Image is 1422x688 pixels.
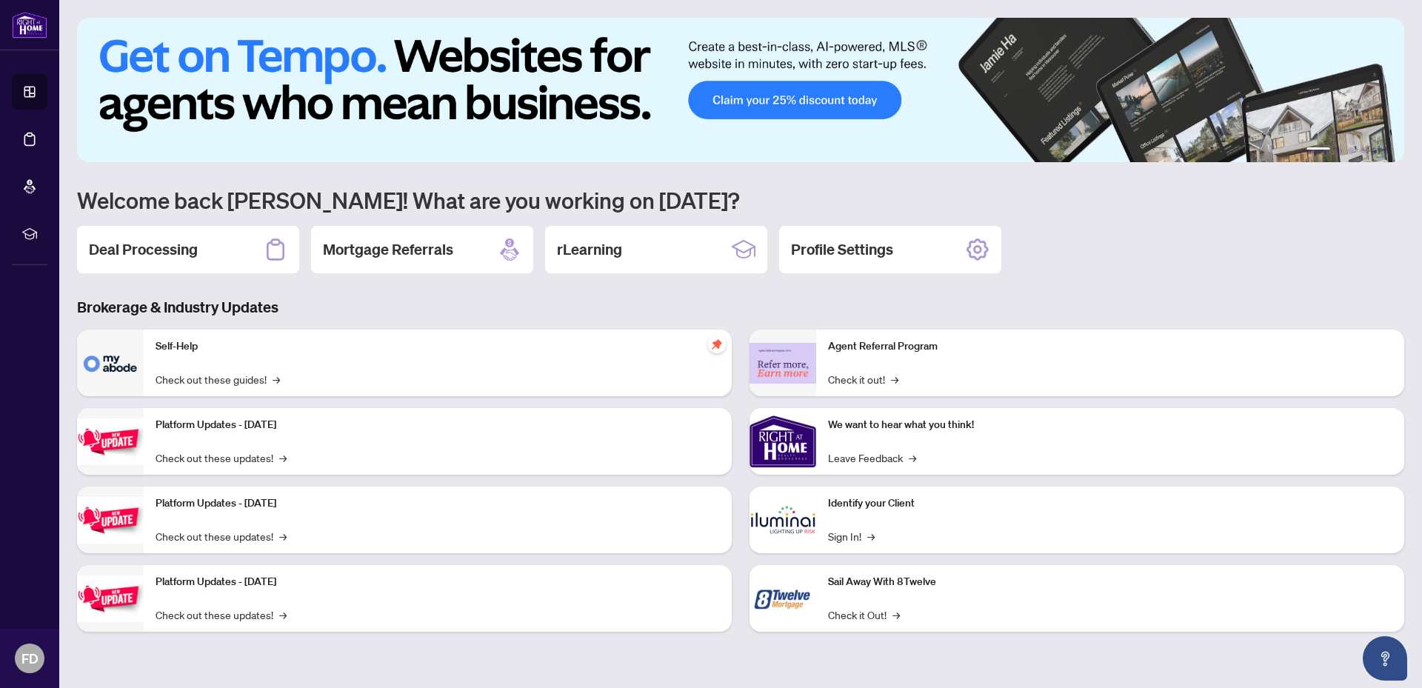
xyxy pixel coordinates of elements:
[892,607,900,623] span: →
[77,297,1404,318] h3: Brokerage & Industry Updates
[828,574,1392,590] p: Sail Away With 8Twelve
[279,450,287,466] span: →
[273,371,280,387] span: →
[828,607,900,623] a: Check it Out!→
[77,497,144,544] img: Platform Updates - July 8, 2025
[909,450,916,466] span: →
[1336,147,1342,153] button: 2
[1383,147,1389,153] button: 6
[708,335,726,353] span: pushpin
[156,417,720,433] p: Platform Updates - [DATE]
[156,574,720,590] p: Platform Updates - [DATE]
[156,338,720,355] p: Self-Help
[156,607,287,623] a: Check out these updates!→
[867,528,875,544] span: →
[323,239,453,260] h2: Mortgage Referrals
[77,575,144,622] img: Platform Updates - June 23, 2025
[557,239,622,260] h2: rLearning
[279,607,287,623] span: →
[828,417,1392,433] p: We want to hear what you think!
[77,186,1404,214] h1: Welcome back [PERSON_NAME]! What are you working on [DATE]?
[828,450,916,466] a: Leave Feedback→
[828,338,1392,355] p: Agent Referral Program
[77,18,1404,162] img: Slide 0
[891,371,898,387] span: →
[279,528,287,544] span: →
[791,239,893,260] h2: Profile Settings
[1363,636,1407,681] button: Open asap
[828,371,898,387] a: Check it out!→
[828,528,875,544] a: Sign In!→
[156,528,287,544] a: Check out these updates!→
[12,11,47,39] img: logo
[21,648,39,669] span: FD
[156,450,287,466] a: Check out these updates!→
[1372,147,1378,153] button: 5
[89,239,198,260] h2: Deal Processing
[1306,147,1330,153] button: 1
[77,330,144,396] img: Self-Help
[1360,147,1366,153] button: 4
[750,487,816,553] img: Identify your Client
[77,418,144,465] img: Platform Updates - July 21, 2025
[828,495,1392,512] p: Identify your Client
[156,495,720,512] p: Platform Updates - [DATE]
[1348,147,1354,153] button: 3
[750,343,816,384] img: Agent Referral Program
[750,565,816,632] img: Sail Away With 8Twelve
[750,408,816,475] img: We want to hear what you think!
[156,371,280,387] a: Check out these guides!→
